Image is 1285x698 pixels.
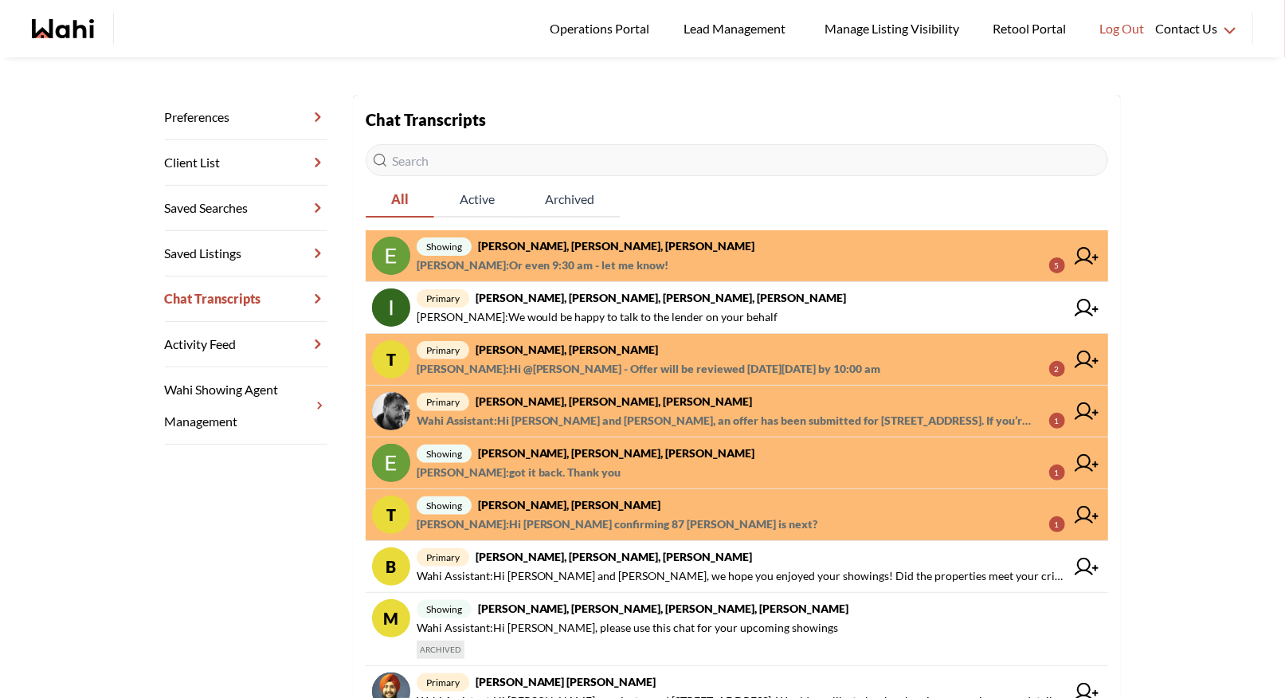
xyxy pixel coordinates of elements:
[165,140,327,186] a: Client List
[417,256,669,275] span: [PERSON_NAME] : Or even 9:30 am - let me know!
[1049,465,1065,480] div: 1
[165,322,327,367] a: Activity Feed
[417,411,1036,430] span: Wahi Assistant : Hi [PERSON_NAME] and [PERSON_NAME], an offer has been submitted for [STREET_ADDR...
[366,110,486,129] strong: Chat Transcripts
[372,444,410,482] img: chat avatar
[165,367,327,445] a: Wahi Showing Agent Management
[417,641,464,659] span: ARCHIVED
[417,496,472,515] span: showing
[476,291,847,304] strong: [PERSON_NAME], [PERSON_NAME], [PERSON_NAME], [PERSON_NAME]
[1049,413,1065,429] div: 1
[417,618,839,637] span: Wahi Assistant : Hi [PERSON_NAME], please use this chat for your upcoming showings
[417,237,472,256] span: showing
[372,547,410,586] div: B
[366,489,1108,541] a: Tshowing[PERSON_NAME], [PERSON_NAME][PERSON_NAME]:Hi [PERSON_NAME] confirming 87 [PERSON_NAME] is...
[165,231,327,276] a: Saved Listings
[417,515,818,534] span: [PERSON_NAME] : Hi [PERSON_NAME] confirming 87 [PERSON_NAME] is next?
[417,463,621,482] span: [PERSON_NAME] : got it back. Thank you
[417,341,469,359] span: primary
[32,19,94,38] a: Wahi homepage
[372,237,410,275] img: chat avatar
[684,18,791,39] span: Lead Management
[366,182,434,218] button: All
[478,446,755,460] strong: [PERSON_NAME], [PERSON_NAME], [PERSON_NAME]
[1099,18,1144,39] span: Log Out
[366,144,1108,176] input: Search
[165,186,327,231] a: Saved Searches
[417,548,469,567] span: primary
[520,182,621,218] button: Archived
[478,239,755,253] strong: [PERSON_NAME], [PERSON_NAME], [PERSON_NAME]
[476,550,753,563] strong: [PERSON_NAME], [PERSON_NAME], [PERSON_NAME]
[372,496,410,534] div: T
[820,18,964,39] span: Manage Listing Visibility
[366,593,1108,666] a: Mshowing[PERSON_NAME], [PERSON_NAME], [PERSON_NAME], [PERSON_NAME]Wahi Assistant:Hi [PERSON_NAME]...
[476,394,753,408] strong: [PERSON_NAME], [PERSON_NAME], [PERSON_NAME]
[366,437,1108,489] a: showing[PERSON_NAME], [PERSON_NAME], [PERSON_NAME][PERSON_NAME]:got it back. Thank you1
[417,567,1065,586] span: Wahi Assistant : Hi [PERSON_NAME] and [PERSON_NAME], we hope you enjoyed your showings! Did the p...
[1049,257,1065,273] div: 5
[372,288,410,327] img: chat avatar
[366,386,1108,437] a: primary[PERSON_NAME], [PERSON_NAME], [PERSON_NAME]Wahi Assistant:Hi [PERSON_NAME] and [PERSON_NAM...
[476,343,659,356] strong: [PERSON_NAME], [PERSON_NAME]
[417,445,472,463] span: showing
[165,276,327,322] a: Chat Transcripts
[1049,516,1065,532] div: 1
[366,282,1108,334] a: primary[PERSON_NAME], [PERSON_NAME], [PERSON_NAME], [PERSON_NAME][PERSON_NAME]:We would be happy ...
[372,392,410,430] img: chat avatar
[417,308,778,327] span: [PERSON_NAME] : We would be happy to talk to the lender on your behalf
[372,340,410,378] div: T
[417,289,469,308] span: primary
[372,599,410,637] div: M
[417,359,881,378] span: [PERSON_NAME] : Hi @[PERSON_NAME] - Offer will be reviewed [DATE][DATE] by 10:00 am
[417,600,472,618] span: showing
[476,675,656,688] strong: [PERSON_NAME] [PERSON_NAME]
[1049,361,1065,377] div: 2
[520,182,621,216] span: Archived
[366,230,1108,282] a: showing[PERSON_NAME], [PERSON_NAME], [PERSON_NAME][PERSON_NAME]:Or even 9:30 am - let me know!5
[478,602,849,615] strong: [PERSON_NAME], [PERSON_NAME], [PERSON_NAME], [PERSON_NAME]
[434,182,520,218] button: Active
[434,182,520,216] span: Active
[417,393,469,411] span: primary
[366,541,1108,593] a: Bprimary[PERSON_NAME], [PERSON_NAME], [PERSON_NAME]Wahi Assistant:Hi [PERSON_NAME] and [PERSON_NA...
[165,95,327,140] a: Preferences
[366,182,434,216] span: All
[366,334,1108,386] a: Tprimary[PERSON_NAME], [PERSON_NAME][PERSON_NAME]:Hi @[PERSON_NAME] - Offer will be reviewed [DAT...
[417,673,469,692] span: primary
[550,18,655,39] span: Operations Portal
[993,18,1071,39] span: Retool Portal
[478,498,661,512] strong: [PERSON_NAME], [PERSON_NAME]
